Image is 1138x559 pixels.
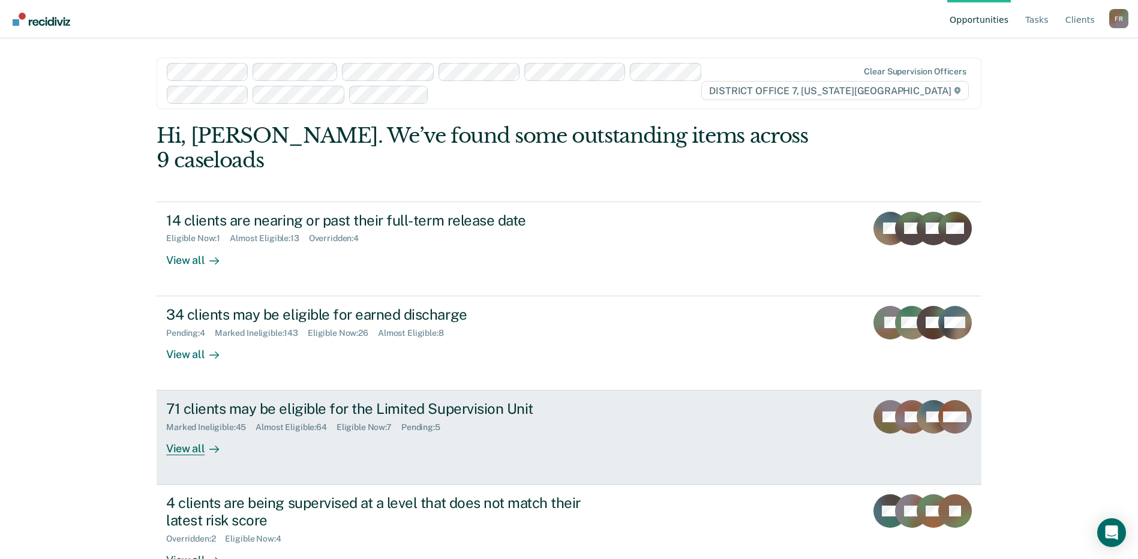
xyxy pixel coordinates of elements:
div: View all [166,432,233,456]
div: Eligible Now : 4 [225,534,290,544]
button: Profile dropdown button [1109,9,1128,28]
div: Marked Ineligible : 45 [166,422,256,432]
div: Open Intercom Messenger [1097,518,1126,547]
a: 71 clients may be eligible for the Limited Supervision UnitMarked Ineligible:45Almost Eligible:64... [157,390,981,485]
a: 34 clients may be eligible for earned dischargePending:4Marked Ineligible:143Eligible Now:26Almos... [157,296,981,390]
a: 14 clients are nearing or past their full-term release dateEligible Now:1Almost Eligible:13Overri... [157,202,981,296]
div: Almost Eligible : 13 [230,233,309,244]
div: Almost Eligible : 8 [378,328,454,338]
div: Eligible Now : 26 [308,328,378,338]
div: 71 clients may be eligible for the Limited Supervision Unit [166,400,587,417]
img: Recidiviz [13,13,70,26]
div: View all [166,338,233,361]
div: Eligible Now : 1 [166,233,230,244]
div: Marked Ineligible : 143 [215,328,308,338]
div: Hi, [PERSON_NAME]. We’ve found some outstanding items across 9 caseloads [157,124,816,173]
div: Pending : 5 [401,422,450,432]
div: Overridden : 2 [166,534,225,544]
div: View all [166,244,233,267]
div: 14 clients are nearing or past their full-term release date [166,212,587,229]
span: DISTRICT OFFICE 7, [US_STATE][GEOGRAPHIC_DATA] [701,81,968,100]
div: Eligible Now : 7 [337,422,401,432]
div: Overridden : 4 [309,233,368,244]
div: 4 clients are being supervised at a level that does not match their latest risk score [166,494,587,529]
div: F R [1109,9,1128,28]
div: Pending : 4 [166,328,215,338]
div: Almost Eligible : 64 [256,422,337,432]
div: Clear supervision officers [864,67,966,77]
div: 34 clients may be eligible for earned discharge [166,306,587,323]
